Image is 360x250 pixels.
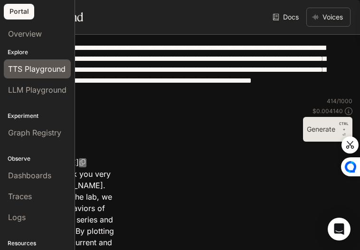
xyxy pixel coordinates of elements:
[4,187,71,206] a: Traces
[303,117,352,142] button: GenerateCTRL +⏎
[4,166,71,185] a: Dashboards
[8,28,42,39] span: Overview
[339,121,349,138] p: ⏎
[8,212,26,223] span: Logs
[8,191,32,202] span: Traces
[79,158,86,167] button: Copy Voice ID
[313,107,343,115] p: $ 0.004140
[4,24,71,43] a: Overview
[306,8,351,27] button: Voices
[271,8,303,27] a: Docs
[339,121,349,132] p: CTRL +
[4,123,71,142] a: Graph Registry
[8,170,51,181] span: Dashboards
[4,208,71,227] a: Logs
[4,59,71,78] a: TTS Playground
[328,218,351,240] div: Open Intercom Messenger
[4,80,71,99] a: LLM Playground
[4,4,34,19] a: Portal
[8,127,61,138] span: Graph Registry
[327,97,352,105] p: 414 / 1000
[8,63,66,75] span: TTS Playground
[8,84,66,96] span: LLM Playground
